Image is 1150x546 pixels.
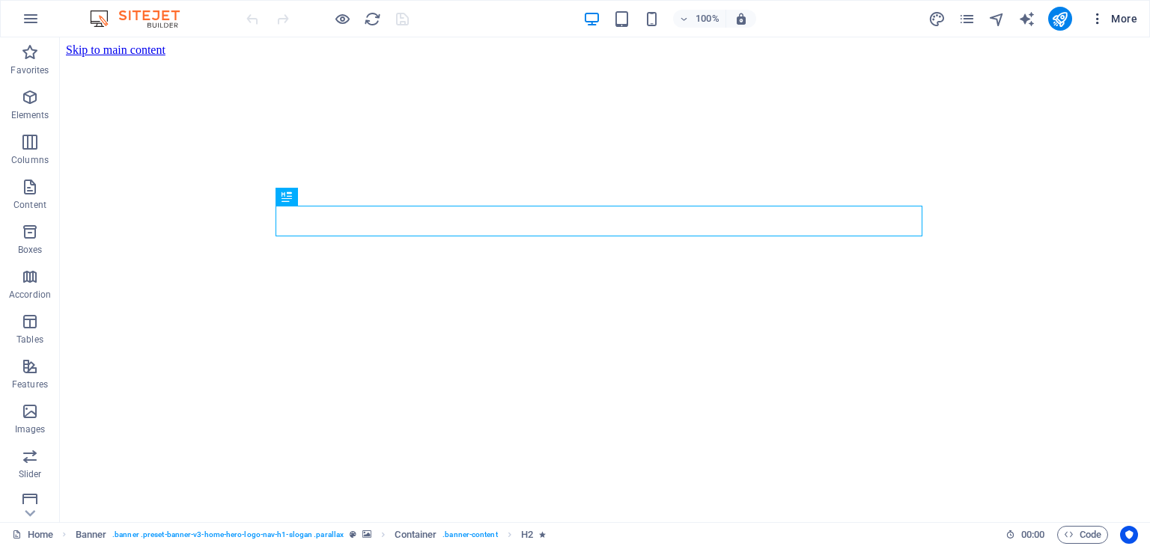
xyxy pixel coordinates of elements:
[673,10,726,28] button: 100%
[1090,11,1137,26] span: More
[11,109,49,121] p: Elements
[1120,526,1138,544] button: Usercentrics
[6,6,106,19] a: Skip to main content
[442,526,497,544] span: . banner-content
[958,10,976,28] button: pages
[12,378,48,390] p: Features
[10,64,49,76] p: Favorites
[11,154,49,166] p: Columns
[1084,7,1143,31] button: More
[539,530,546,539] i: Element contains an animation
[1018,10,1035,28] i: AI Writer
[333,10,351,28] button: Click here to leave preview mode and continue editing
[1006,526,1045,544] h6: Session time
[988,10,1006,28] button: navigator
[395,526,436,544] span: Click to select. Double-click to edit
[1051,10,1068,28] i: Publish
[15,423,46,435] p: Images
[1048,7,1072,31] button: publish
[928,10,946,28] button: design
[928,10,946,28] i: Design (Ctrl+Alt+Y)
[16,334,43,346] p: Tables
[958,10,976,28] i: Pages (Ctrl+Alt+S)
[350,530,356,539] i: This element is a customizable preset
[364,10,381,28] i: Reload page
[18,244,43,256] p: Boxes
[1057,526,1108,544] button: Code
[19,468,42,480] p: Slider
[521,526,533,544] span: Click to select. Double-click to edit
[696,10,719,28] h6: 100%
[1021,526,1044,544] span: 00 00
[1018,10,1036,28] button: text_generator
[1064,526,1101,544] span: Code
[12,526,53,544] a: Click to cancel selection. Double-click to open Pages
[1032,529,1034,540] span: :
[9,289,51,301] p: Accordion
[363,10,381,28] button: reload
[86,10,198,28] img: Editor Logo
[988,10,1006,28] i: Navigator
[76,526,547,544] nav: breadcrumb
[734,12,748,25] i: On resize automatically adjust zoom level to fit chosen device.
[362,530,371,539] i: This element contains a background
[13,199,46,211] p: Content
[76,526,107,544] span: Click to select. Double-click to edit
[112,526,344,544] span: . banner .preset-banner-v3-home-hero-logo-nav-h1-slogan .parallax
